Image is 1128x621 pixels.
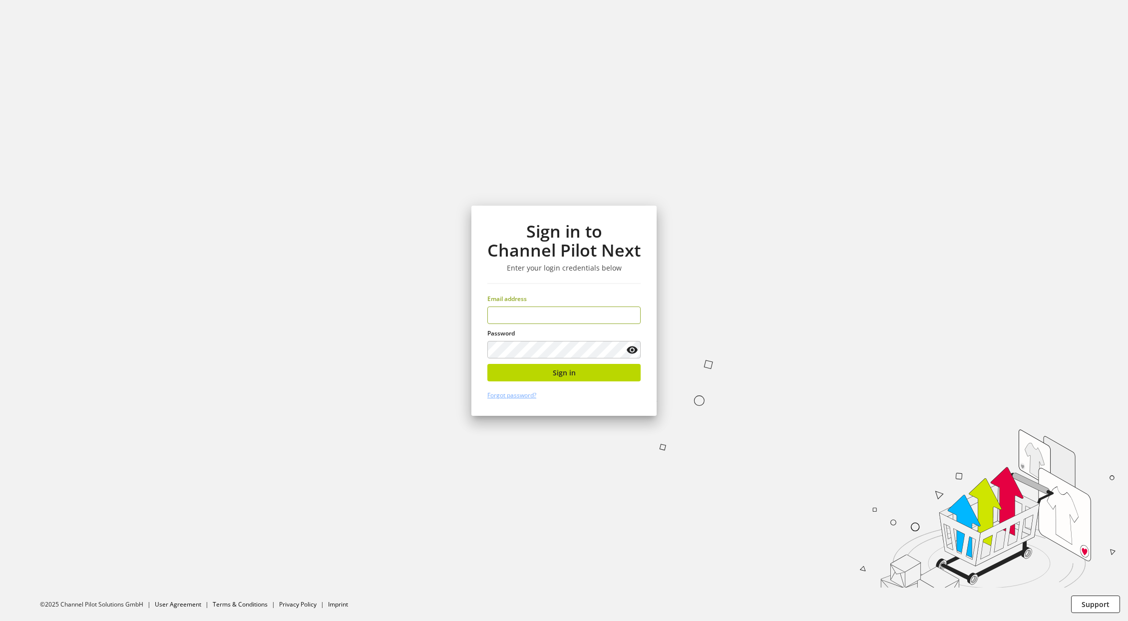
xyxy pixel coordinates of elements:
[487,329,515,337] span: Password
[487,264,641,273] h3: Enter your login credentials below
[1082,599,1110,610] span: Support
[1071,596,1120,613] button: Support
[213,600,268,609] a: Terms & Conditions
[487,222,641,260] h1: Sign in to Channel Pilot Next
[328,600,348,609] a: Imprint
[40,600,155,609] li: ©2025 Channel Pilot Solutions GmbH
[553,367,576,378] span: Sign in
[279,600,317,609] a: Privacy Policy
[487,364,641,381] button: Sign in
[155,600,201,609] a: User Agreement
[487,295,527,303] span: Email address
[487,391,536,399] a: Forgot password?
